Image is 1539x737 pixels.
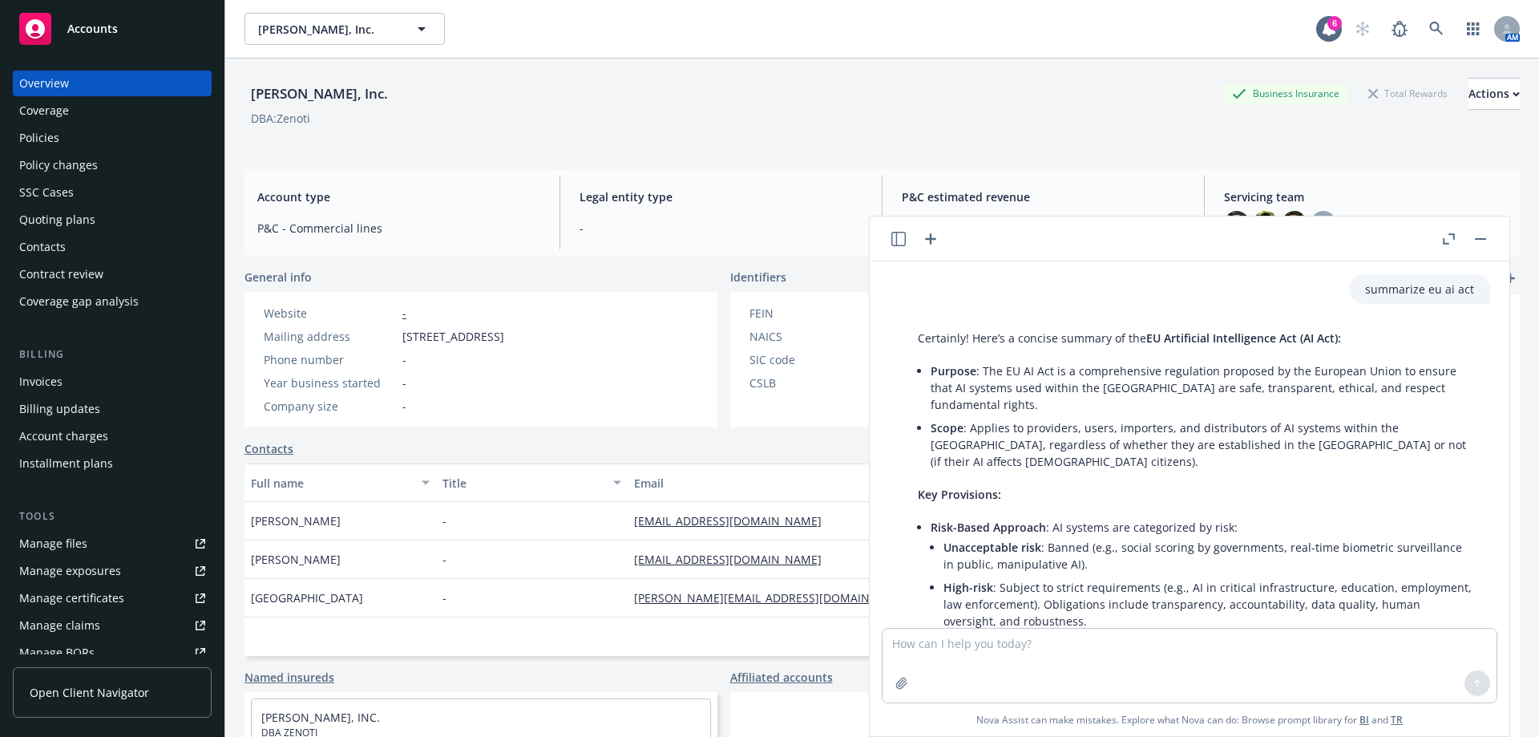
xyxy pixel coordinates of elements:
[634,513,834,528] a: [EMAIL_ADDRESS][DOMAIN_NAME]
[1383,13,1416,45] a: Report a Bug
[13,207,212,233] a: Quoting plans
[1224,211,1250,237] img: photo
[402,328,504,345] span: [STREET_ADDRESS]
[749,328,882,345] div: NAICS
[19,423,108,449] div: Account charges
[13,585,212,611] a: Manage certificates
[1224,188,1507,205] span: Servicing team
[19,640,95,666] div: Manage BORs
[943,576,1474,633] li: : Subject to strict requirements (e.g., AI in critical infrastructure, education, employment, law...
[13,531,212,557] a: Manage files
[976,703,1403,736] span: Nova Assist can make mistakes. Explore what Nova can do: Browse prompt library for and
[19,152,98,178] div: Policy changes
[931,359,1474,416] li: : The EU AI Act is a comprehensive regulation proposed by the European Union to ensure that AI sy...
[749,375,882,391] div: CSLB
[251,110,310,127] div: DBA: Zenoti
[1468,79,1520,109] div: Actions
[257,220,540,237] span: P&C - Commercial lines
[580,220,862,237] span: -
[13,613,212,638] a: Manage claims
[258,21,397,38] span: [PERSON_NAME], Inc.
[442,475,604,492] div: Title
[19,71,69,96] div: Overview
[442,551,446,568] span: -
[30,684,149,701] span: Open Client Navigator
[436,464,628,502] button: Title
[244,269,312,285] span: General info
[13,508,212,524] div: Tools
[442,512,446,529] span: -
[730,269,786,285] span: Identifiers
[19,125,59,151] div: Policies
[244,669,334,686] a: Named insureds
[13,125,212,151] a: Policies
[1327,16,1342,30] div: 6
[13,234,212,260] a: Contacts
[730,669,833,686] a: Affiliated accounts
[634,590,924,605] a: [PERSON_NAME][EMAIL_ADDRESS][DOMAIN_NAME]
[943,540,1041,555] span: Unacceptable risk
[943,580,993,595] span: High-risk
[580,188,862,205] span: Legal entity type
[264,328,396,345] div: Mailing address
[19,369,63,395] div: Invoices
[13,369,212,395] a: Invoices
[19,613,100,638] div: Manage claims
[13,6,212,51] a: Accounts
[13,451,212,476] a: Installment plans
[402,351,406,368] span: -
[1365,281,1474,298] p: summarize eu ai act
[13,180,212,205] a: SSC Cases
[19,585,124,611] div: Manage certificates
[19,261,103,287] div: Contract review
[1253,211,1278,237] img: photo
[251,589,363,606] span: [GEOGRAPHIC_DATA]
[1360,83,1456,103] div: Total Rewards
[19,207,95,233] div: Quoting plans
[13,71,212,96] a: Overview
[634,552,834,567] a: [EMAIL_ADDRESS][DOMAIN_NAME]
[918,330,1474,346] p: Certainly! Here’s a concise summary of the
[19,234,66,260] div: Contacts
[13,640,212,666] a: Manage BORs
[931,420,963,435] span: Scope
[257,188,540,205] span: Account type
[13,423,212,449] a: Account charges
[943,536,1474,576] li: : Banned (e.g., social scoring by governments, real-time biometric surveillance in public, manipu...
[749,351,882,368] div: SIC code
[931,416,1474,473] li: : Applies to providers, users, importers, and distributors of AI systems within the [GEOGRAPHIC_D...
[1420,13,1452,45] a: Search
[918,487,1001,502] span: Key Provisions:
[1391,713,1403,727] a: TR
[67,22,118,35] span: Accounts
[902,188,1185,205] span: P&C estimated revenue
[749,305,882,322] div: FEIN
[19,531,87,557] div: Manage files
[442,589,446,606] span: -
[931,363,976,379] span: Purpose
[244,440,293,457] a: Contacts
[931,520,1046,535] span: Risk-Based Approach
[244,13,445,45] button: [PERSON_NAME], Inc.
[13,558,212,584] a: Manage exposures
[1146,330,1341,346] span: EU Artificial Intelligence Act (AI Act):
[13,261,212,287] a: Contract review
[1501,269,1520,288] a: add
[1457,13,1489,45] a: Switch app
[19,451,113,476] div: Installment plans
[13,152,212,178] a: Policy changes
[244,464,436,502] button: Full name
[13,396,212,422] a: Billing updates
[13,289,212,314] a: Coverage gap analysis
[19,558,121,584] div: Manage exposures
[251,475,412,492] div: Full name
[251,512,341,529] span: [PERSON_NAME]
[931,519,1474,536] p: : AI systems are categorized by risk:
[19,289,139,314] div: Coverage gap analysis
[19,396,100,422] div: Billing updates
[19,180,74,205] div: SSC Cases
[628,464,947,502] button: Email
[1347,13,1379,45] a: Start snowing
[19,98,69,124] div: Coverage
